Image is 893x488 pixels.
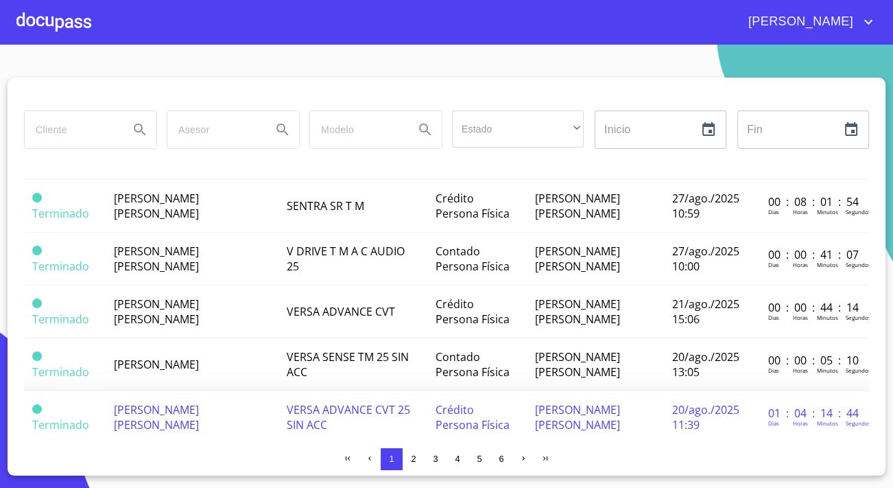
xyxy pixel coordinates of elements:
[846,261,871,268] p: Segundos
[768,261,779,268] p: Dias
[768,247,861,262] p: 00 : 00 : 41 : 07
[266,113,299,146] button: Search
[535,349,620,380] span: [PERSON_NAME] [PERSON_NAME]
[846,419,871,427] p: Segundos
[310,111,403,148] input: search
[114,357,199,372] span: [PERSON_NAME]
[287,304,395,319] span: VERSA ADVANCE CVT
[32,259,89,274] span: Terminado
[768,406,861,421] p: 01 : 04 : 14 : 44
[425,448,446,470] button: 3
[846,208,871,216] p: Segundos
[738,11,877,33] button: account of current user
[32,312,89,327] span: Terminado
[768,208,779,216] p: Dias
[477,454,481,464] span: 5
[793,314,808,321] p: Horas
[499,454,503,464] span: 6
[468,448,490,470] button: 5
[793,208,808,216] p: Horas
[817,261,838,268] p: Minutos
[381,448,403,470] button: 1
[768,314,779,321] p: Dias
[672,297,739,327] span: 21/ago./2025 15:06
[32,246,42,255] span: Terminado
[167,111,261,148] input: search
[846,314,871,321] p: Segundos
[32,193,42,202] span: Terminado
[455,454,460,464] span: 4
[287,349,409,380] span: VERSA SENSE TM 25 SIN ACC
[793,261,808,268] p: Horas
[32,206,89,221] span: Terminado
[535,244,620,274] span: [PERSON_NAME] [PERSON_NAME]
[433,454,438,464] span: 3
[114,191,199,221] span: [PERSON_NAME] [PERSON_NAME]
[114,244,199,274] span: [PERSON_NAME] [PERSON_NAME]
[32,299,42,308] span: Terminado
[768,194,861,209] p: 00 : 08 : 01 : 54
[32,364,89,380] span: Terminado
[287,402,410,432] span: VERSA ADVANCE CVT 25 SIN ACC
[817,208,838,216] p: Minutos
[403,448,425,470] button: 2
[436,297,510,327] span: Crédito Persona Física
[535,402,620,432] span: [PERSON_NAME] [PERSON_NAME]
[32,351,42,361] span: Terminado
[672,349,739,380] span: 20/ago./2025 13:05
[672,244,739,274] span: 27/ago./2025 10:00
[768,353,861,368] p: 00 : 00 : 05 : 10
[25,111,118,148] input: search
[123,113,156,146] button: Search
[409,113,442,146] button: Search
[738,11,860,33] span: [PERSON_NAME]
[768,367,779,374] p: Dias
[535,297,620,327] span: [PERSON_NAME] [PERSON_NAME]
[436,402,510,432] span: Crédito Persona Física
[535,191,620,221] span: [PERSON_NAME] [PERSON_NAME]
[768,300,861,315] p: 00 : 00 : 44 : 14
[446,448,468,470] button: 4
[846,367,871,374] p: Segundos
[436,191,510,221] span: Crédito Persona Física
[287,244,405,274] span: V DRIVE T M A C AUDIO 25
[114,402,199,432] span: [PERSON_NAME] [PERSON_NAME]
[436,349,510,380] span: Contado Persona Física
[817,314,838,321] p: Minutos
[793,419,808,427] p: Horas
[114,297,199,327] span: [PERSON_NAME] [PERSON_NAME]
[32,404,42,414] span: Terminado
[436,244,510,274] span: Contado Persona Física
[672,191,739,221] span: 27/ago./2025 10:59
[389,454,394,464] span: 1
[287,198,364,213] span: SENTRA SR T M
[768,419,779,427] p: Dias
[411,454,416,464] span: 2
[817,419,838,427] p: Minutos
[452,111,584,148] div: ​
[490,448,512,470] button: 6
[817,367,838,374] p: Minutos
[672,402,739,432] span: 20/ago./2025 11:39
[793,367,808,374] p: Horas
[32,417,89,432] span: Terminado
